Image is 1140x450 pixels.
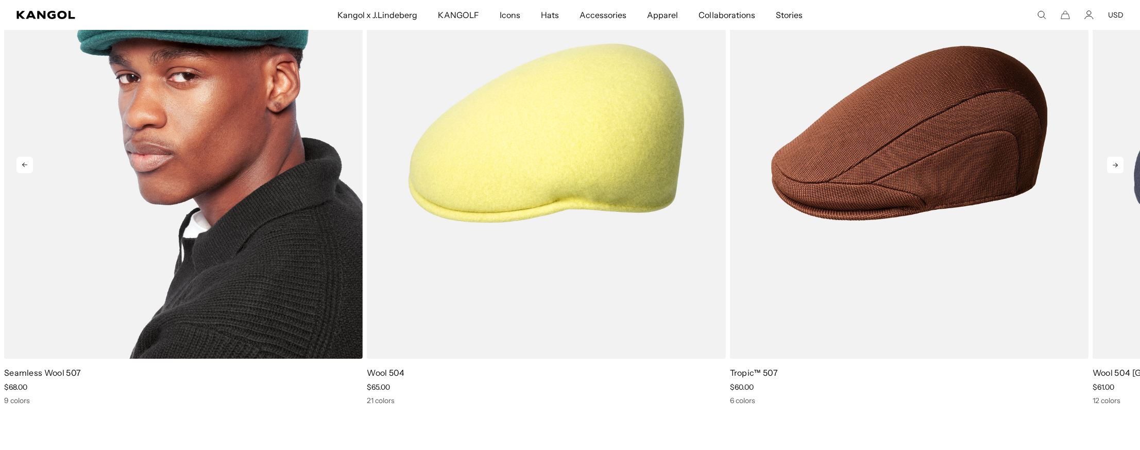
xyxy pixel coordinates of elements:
[4,396,363,405] div: 9 colors
[1093,382,1114,392] span: $61.00
[367,396,725,405] div: 21 colors
[1037,10,1046,20] summary: Search here
[730,396,1088,405] div: 6 colors
[730,368,778,378] a: Tropic™ 507
[367,368,405,378] a: Wool 504
[16,11,224,19] a: Kangol
[1061,10,1070,20] button: Cart
[730,382,754,392] span: $60.00
[4,368,81,378] a: Seamless Wool 507
[367,382,390,392] span: $65.00
[4,382,27,392] span: $68.00
[1084,10,1094,20] a: Account
[1108,10,1124,20] button: USD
